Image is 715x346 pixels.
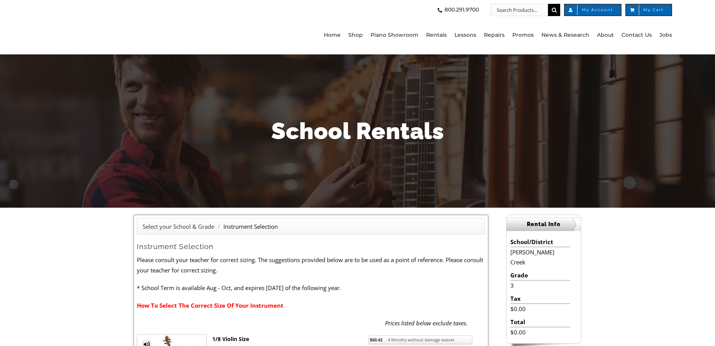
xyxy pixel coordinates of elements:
h1: School Rentals [133,115,582,147]
nav: Top Right [207,4,672,16]
a: taylors-music-store-west-chester [43,6,120,13]
a: Jobs [659,16,672,54]
a: News & Research [541,16,589,54]
span: Promos [512,29,534,41]
a: Rentals [426,16,447,54]
li: Grade [510,270,570,280]
span: My Cart [634,8,664,12]
a: 800.291.9700 [435,4,479,16]
li: $0.00 [510,327,570,337]
span: My Account [572,8,613,12]
span: News & Research [541,29,589,41]
a: Promos [512,16,534,54]
a: Contact Us [622,16,652,54]
span: Jobs [659,29,672,41]
em: Prices listed below exclude taxes. [385,319,467,327]
span: 800.291.9700 [444,4,479,16]
input: Search Products... [490,4,548,16]
h2: Rental Info [507,218,581,231]
li: Total [510,317,570,327]
a: My Cart [625,4,672,16]
h2: Instrument Selection [137,242,485,251]
p: * School Term is available Aug - Oct, and expires [DATE] of the following year. [137,283,485,293]
input: Search [548,4,560,16]
a: $60.424 Months without damage waiver [368,335,472,344]
a: Repairs [484,16,505,54]
span: Rentals [426,29,447,41]
a: Home [324,16,341,54]
li: [PERSON_NAME] Creek [510,247,570,267]
a: About [597,16,614,54]
a: Select your School & Grade [143,223,214,230]
span: Shop [348,29,363,41]
a: Lessons [454,16,476,54]
li: School/District [510,237,570,247]
span: / [216,223,222,230]
span: Repairs [484,29,505,41]
div: 1/8 Violin Size [212,334,357,344]
a: My Account [564,4,622,16]
span: Piano Showroom [371,29,418,41]
span: Lessons [454,29,476,41]
li: Tax [510,294,570,304]
p: Please consult your teacher for correct sizing. The suggestions provided below are to be used as ... [137,255,485,275]
a: How To Select The Correct Size Of Your Instrument [137,302,284,309]
li: Instrument Selection [223,221,278,231]
span: Home [324,29,341,41]
span: $60.42 [370,337,382,343]
li: $0.00 [510,304,570,314]
span: About [597,29,614,41]
li: 3 [510,280,570,290]
nav: Main Menu [207,16,672,54]
a: Piano Showroom [371,16,418,54]
a: Shop [348,16,363,54]
span: Contact Us [622,29,652,41]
